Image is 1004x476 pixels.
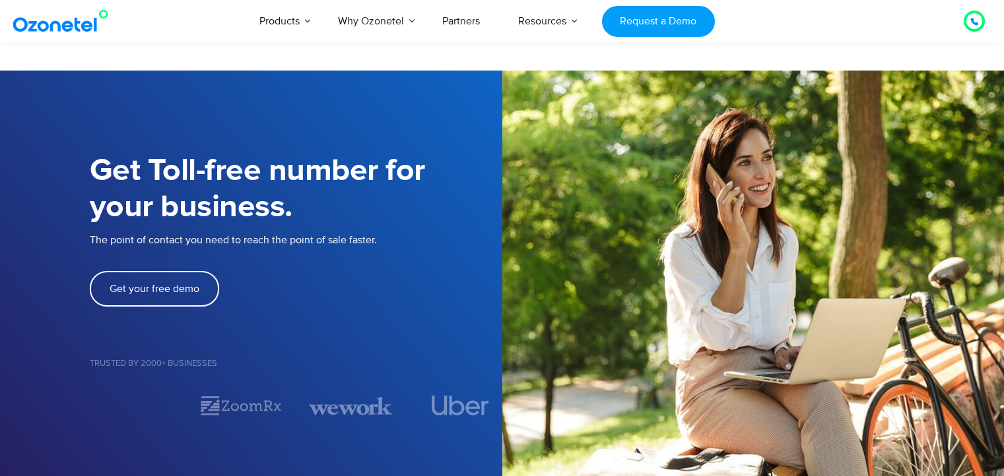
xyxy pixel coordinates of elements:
p: The point of contact you need to reach the point of sale faster. [90,232,502,248]
div: Image Carousel [90,394,502,417]
a: Request a Demo [602,6,715,37]
div: 2 / 7 [199,394,283,417]
img: zoomrx.svg [199,394,283,417]
a: Get your free demo [90,271,219,307]
h1: Get Toll-free number for your business. [90,153,502,225]
img: wework.svg [309,394,392,417]
div: 3 / 7 [309,394,392,417]
img: uber.svg [432,396,489,415]
h5: Trusted by 2000+ Businesses [90,359,502,368]
span: Get your free demo [110,283,199,294]
div: 4 / 7 [418,396,502,415]
div: 1 / 7 [90,398,173,413]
